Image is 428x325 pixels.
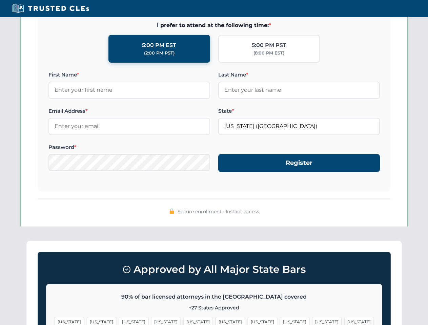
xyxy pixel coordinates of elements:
[10,3,91,14] img: Trusted CLEs
[55,292,374,301] p: 90% of bar licensed attorneys in the [GEOGRAPHIC_DATA] covered
[48,143,210,151] label: Password
[169,209,175,214] img: 🔒
[142,41,176,50] div: 5:00 PM EST
[48,71,210,79] label: First Name
[46,260,382,279] h3: Approved by All Major State Bars
[218,71,380,79] label: Last Name
[48,107,210,115] label: Email Address
[48,82,210,99] input: Enter your first name
[218,154,380,172] button: Register
[218,82,380,99] input: Enter your last name
[252,41,286,50] div: 5:00 PM PST
[48,118,210,135] input: Enter your email
[55,304,374,311] p: +27 States Approved
[218,118,380,135] input: Florida (FL)
[218,107,380,115] label: State
[178,208,259,215] span: Secure enrollment • Instant access
[48,21,380,30] span: I prefer to attend at the following time:
[253,50,284,57] div: (8:00 PM EST)
[144,50,175,57] div: (2:00 PM PST)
